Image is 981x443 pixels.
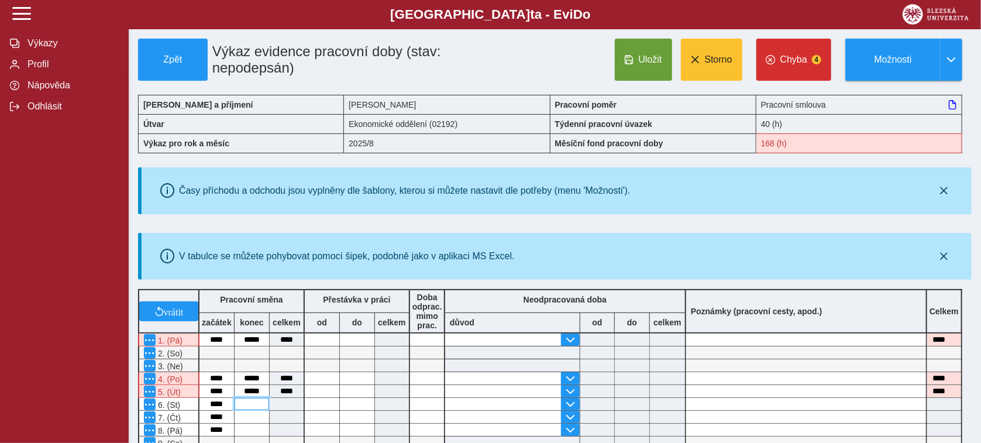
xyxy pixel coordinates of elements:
[583,7,591,22] span: o
[450,318,474,327] b: důvod
[705,54,732,65] span: Storno
[812,55,821,64] span: 4
[179,251,515,262] div: V tabulce se můžete pohybovat pomocí šipek, podobně jako v aplikaci MS Excel.
[580,318,614,327] b: od
[156,349,183,358] span: 2. (So)
[270,318,304,327] b: celkem
[144,373,156,384] button: Menu
[156,387,181,397] span: 5. (Út)
[138,385,199,398] div: Po 6 hodinách nepřetržité práce je nutná přestávka v práci na jídlo a oddech v trvání nejméně 30 ...
[615,318,649,327] b: do
[143,119,164,129] b: Útvar
[144,399,156,410] button: Menu
[555,100,617,109] b: Pracovní poměr
[144,424,156,436] button: Menu
[524,295,607,304] b: Neodpracovaná doba
[756,114,962,133] div: 40 (h)
[573,7,583,22] span: D
[639,54,662,65] span: Uložit
[144,334,156,346] button: Menu
[375,318,409,327] b: celkem
[156,375,183,384] span: 4. (Po)
[144,386,156,397] button: Menu
[305,318,339,327] b: od
[156,336,183,345] span: 1. (Pá)
[143,139,229,148] b: Výkaz pro rok a měsíc
[156,362,183,371] span: 3. (Ne)
[756,95,962,114] div: Pracovní smlouva
[164,307,184,316] span: vrátit
[340,318,374,327] b: do
[323,295,390,304] b: Přestávka v práci
[139,301,198,321] button: vrátit
[143,100,253,109] b: [PERSON_NAME] a příjmení
[199,318,234,327] b: začátek
[24,38,119,49] span: Výkazy
[344,133,550,153] div: 2025/8
[412,293,442,330] b: Doba odprac. mimo prac.
[208,39,486,81] h1: Výkaz evidence pracovní doby (stav: nepodepsán)
[144,411,156,423] button: Menu
[555,139,663,148] b: Měsíční fond pracovní doby
[138,372,199,385] div: Po 6 hodinách nepřetržité práce je nutná přestávka v práci na jídlo a oddech v trvání nejméně 30 ...
[235,318,269,327] b: konec
[179,186,631,196] div: Časy příchodu a odchodu jsou vyplněny dle šablony, kterou si můžete nastavit dle potřeby (menu 'M...
[344,114,550,133] div: Ekonomické oddělení (02192)
[780,54,807,65] span: Chyba
[156,400,180,410] span: 6. (St)
[615,39,672,81] button: Uložit
[681,39,742,81] button: Storno
[555,119,653,129] b: Týdenní pracovní úvazek
[650,318,685,327] b: celkem
[220,295,283,304] b: Pracovní směna
[756,133,962,153] div: Fond pracovní doby (168 h) a součet hodin (65:30 h) se neshodují!
[530,7,534,22] span: t
[756,39,831,81] button: Chyba4
[855,54,931,65] span: Možnosti
[138,39,208,81] button: Zpět
[156,426,183,435] span: 8. (Pá)
[144,360,156,372] button: Menu
[138,334,199,346] div: Po 6 hodinách nepřetržité práce je nutná přestávka v práci na jídlo a oddech v trvání nejméně 30 ...
[930,307,959,316] b: Celkem
[24,80,119,91] span: Nápověda
[143,54,202,65] span: Zpět
[35,7,946,22] b: [GEOGRAPHIC_DATA] a - Evi
[686,307,827,316] b: Poznámky (pracovní cesty, apod.)
[344,95,550,114] div: [PERSON_NAME]
[903,4,969,25] img: logo_web_su.png
[156,413,181,423] span: 7. (Čt)
[144,347,156,359] button: Menu
[24,59,119,70] span: Profil
[845,39,940,81] button: Možnosti
[24,101,119,112] span: Odhlásit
